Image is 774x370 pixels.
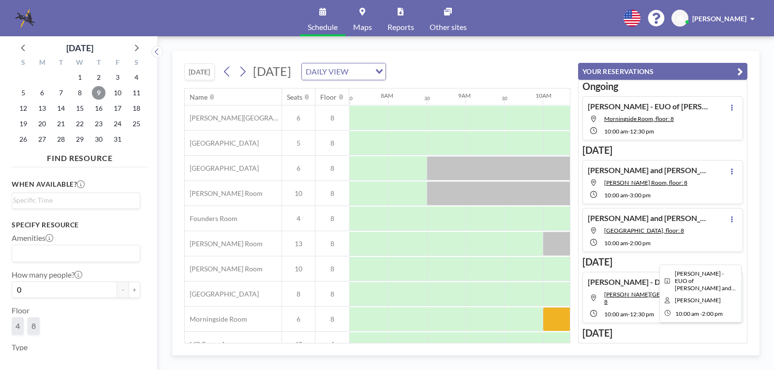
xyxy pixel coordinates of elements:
[54,86,68,100] span: Tuesday, October 7, 2025
[282,114,315,122] span: 6
[582,327,743,339] h3: [DATE]
[282,189,315,198] span: 10
[16,102,30,115] span: Sunday, October 12, 2025
[108,57,127,70] div: F
[604,239,628,247] span: 10:00 AM
[315,265,349,273] span: 8
[630,239,651,247] span: 2:00 PM
[35,133,49,146] span: Monday, October 27, 2025
[16,86,30,100] span: Sunday, October 5, 2025
[676,14,684,23] span: JB
[52,57,71,70] div: T
[92,133,105,146] span: Thursday, October 30, 2025
[185,164,259,173] span: [GEOGRAPHIC_DATA]
[73,86,87,100] span: Wednesday, October 8, 2025
[185,139,259,148] span: [GEOGRAPHIC_DATA]
[582,256,743,268] h3: [DATE]
[111,102,124,115] span: Friday, October 17, 2025
[282,214,315,223] span: 4
[92,86,105,100] span: Thursday, October 9, 2025
[536,92,551,99] div: 10AM
[282,239,315,248] span: 13
[302,63,386,80] div: Search for option
[185,114,282,122] span: [PERSON_NAME][GEOGRAPHIC_DATA]
[130,117,143,131] span: Saturday, October 25, 2025
[14,57,33,70] div: S
[184,63,215,80] button: [DATE]
[628,192,630,199] span: -
[387,23,414,31] span: Reports
[604,291,726,305] span: Ansley Room, floor: 8
[12,221,140,229] h3: Specify resource
[33,57,52,70] div: M
[35,117,49,131] span: Monday, October 20, 2025
[282,290,315,298] span: 8
[315,139,349,148] span: 8
[353,23,372,31] span: Maps
[73,71,87,84] span: Wednesday, October 1, 2025
[15,321,20,331] span: 4
[381,92,393,99] div: 8AM
[12,233,53,243] label: Amenities
[185,189,263,198] span: [PERSON_NAME] Room
[315,340,349,349] span: 4
[73,117,87,131] span: Wednesday, October 22, 2025
[13,195,134,206] input: Search for option
[89,57,108,70] div: T
[458,92,471,99] div: 9AM
[16,133,30,146] span: Sunday, October 26, 2025
[35,102,49,115] span: Monday, October 13, 2025
[628,128,630,135] span: -
[190,93,208,102] div: Name
[304,65,350,78] span: DAILY VIEW
[130,86,143,100] span: Saturday, October 11, 2025
[92,117,105,131] span: Thursday, October 23, 2025
[588,102,709,111] h4: [PERSON_NAME] - EUO of [PERSON_NAME]
[604,128,628,135] span: 10:00 AM
[604,192,628,199] span: 10:00 AM
[185,340,226,349] span: MP Room A
[282,265,315,273] span: 10
[308,23,338,31] span: Schedule
[282,164,315,173] span: 6
[73,102,87,115] span: Wednesday, October 15, 2025
[111,117,124,131] span: Friday, October 24, 2025
[282,139,315,148] span: 5
[582,80,743,92] h3: Ongoing
[35,86,49,100] span: Monday, October 6, 2025
[54,117,68,131] span: Tuesday, October 21, 2025
[628,239,630,247] span: -
[117,281,129,298] button: -
[15,9,35,28] img: organization-logo
[73,133,87,146] span: Wednesday, October 29, 2025
[604,227,684,234] span: Buckhead Room, floor: 8
[66,41,93,55] div: [DATE]
[351,65,370,78] input: Search for option
[692,15,746,23] span: [PERSON_NAME]
[315,114,349,122] span: 8
[315,164,349,173] span: 8
[578,63,747,80] button: YOUR RESERVATIONS
[185,239,263,248] span: [PERSON_NAME] Room
[130,71,143,84] span: Saturday, October 4, 2025
[502,95,507,102] div: 30
[253,64,291,78] span: [DATE]
[54,102,68,115] span: Tuesday, October 14, 2025
[185,214,238,223] span: Founders Room
[320,93,337,102] div: Floor
[630,311,654,318] span: 12:30 PM
[282,315,315,324] span: 6
[628,311,630,318] span: -
[129,281,140,298] button: +
[185,265,263,273] span: [PERSON_NAME] Room
[282,340,315,349] span: 40
[111,133,124,146] span: Friday, October 31, 2025
[130,102,143,115] span: Saturday, October 18, 2025
[31,321,36,331] span: 8
[604,115,674,122] span: Morningside Room, floor: 8
[12,193,140,207] div: Search for option
[127,57,146,70] div: S
[13,247,134,260] input: Search for option
[424,95,430,102] div: 30
[315,189,349,198] span: 8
